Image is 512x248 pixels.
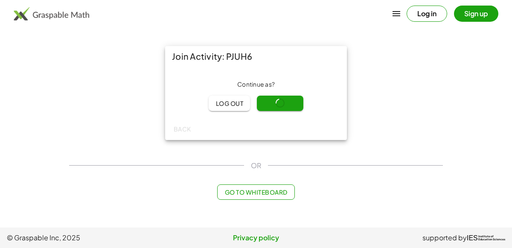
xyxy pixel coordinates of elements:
button: Log out [209,96,250,111]
button: Log in [407,6,447,22]
span: © Graspable Inc, 2025 [7,233,173,243]
span: IES [467,234,478,242]
span: Institute of Education Sciences [478,235,505,241]
span: supported by [422,233,467,243]
div: Continue as ? [172,80,340,89]
span: Log out [215,99,243,107]
button: Go to Whiteboard [217,184,294,200]
a: Privacy policy [173,233,339,243]
div: Join Activity: PJUH6 [165,46,347,67]
a: IESInstitute ofEducation Sciences [467,233,505,243]
span: Go to Whiteboard [224,188,287,196]
button: Sign up [454,6,498,22]
span: OR [251,160,261,171]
